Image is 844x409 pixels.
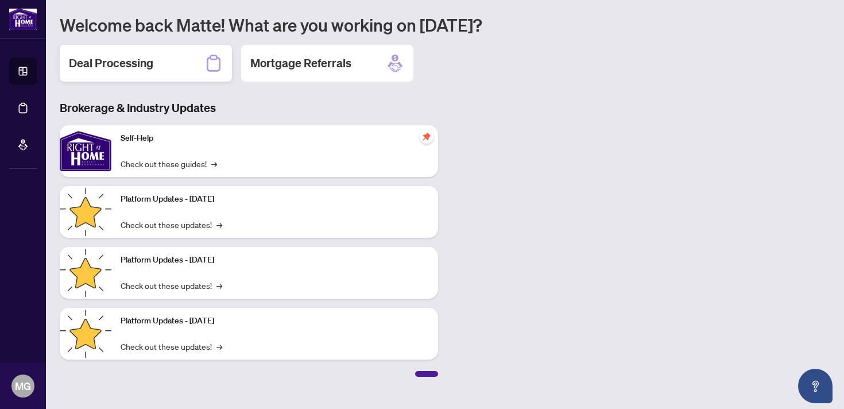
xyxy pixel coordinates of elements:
span: pushpin [420,130,433,144]
span: → [211,157,217,170]
span: MG [15,378,31,394]
img: Self-Help [60,125,111,177]
span: → [216,218,222,231]
a: Check out these updates!→ [121,340,222,353]
h2: Mortgage Referrals [250,55,351,71]
p: Self-Help [121,132,429,145]
p: Platform Updates - [DATE] [121,254,429,267]
p: Platform Updates - [DATE] [121,193,429,206]
img: Platform Updates - June 23, 2025 [60,308,111,360]
h2: Deal Processing [69,55,153,71]
span: → [216,340,222,353]
span: → [216,279,222,292]
h3: Brokerage & Industry Updates [60,100,438,116]
img: logo [9,9,37,30]
h1: Welcome back Matte! What are you working on [DATE]? [60,14,830,36]
img: Platform Updates - July 21, 2025 [60,186,111,238]
p: Platform Updates - [DATE] [121,315,429,327]
a: Check out these updates!→ [121,218,222,231]
a: Check out these updates!→ [121,279,222,292]
img: Platform Updates - July 8, 2025 [60,247,111,299]
a: Check out these guides!→ [121,157,217,170]
button: Open asap [798,369,833,403]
